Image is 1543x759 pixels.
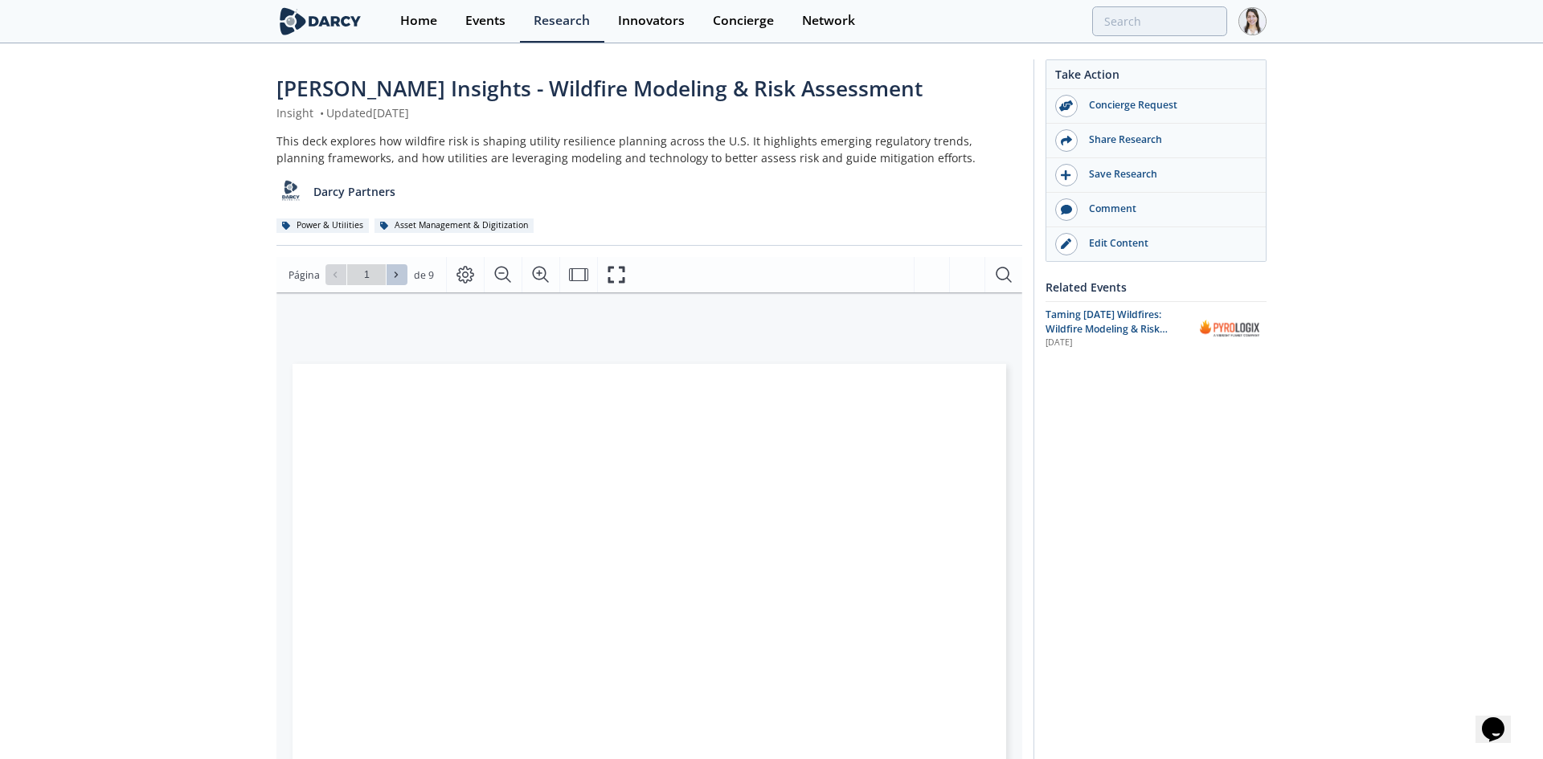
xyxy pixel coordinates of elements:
div: Innovators [618,14,685,27]
span: Taming [DATE] Wildfires: Wildfire Modeling & Risk Assessment for T&D Grids [1046,308,1168,351]
div: Take Action [1046,66,1266,89]
span: • [317,105,326,120]
div: Share Research [1078,133,1258,147]
div: Insight Updated [DATE] [276,104,1022,121]
img: logo-wide.svg [276,7,364,35]
img: Profile [1238,7,1267,35]
div: Events [465,14,505,27]
div: Edit Content [1078,236,1258,251]
div: Concierge [713,14,774,27]
div: Research [534,14,590,27]
div: Save Research [1078,167,1258,182]
a: Taming [DATE] Wildfires: Wildfire Modeling & Risk Assessment for T&D Grids [DATE] ​Pyrologix [1046,308,1267,350]
div: Concierge Request [1078,98,1258,112]
div: Home [400,14,437,27]
div: Related Events [1046,273,1267,301]
iframe: chat widget [1475,695,1527,743]
div: Network [802,14,855,27]
a: Edit Content [1046,227,1266,261]
img: ​Pyrologix [1199,314,1260,342]
div: Asset Management & Digitization [374,218,534,233]
div: [DATE] [1046,337,1188,349]
div: Comment [1078,202,1258,216]
p: Darcy Partners [313,183,395,200]
input: Advanced Search [1092,6,1227,36]
div: Power & Utilities [276,218,369,233]
div: This deck explores how wildfire risk is shaping utility resilience planning across the U.S. It hi... [276,133,1022,166]
span: [PERSON_NAME] Insights - Wildfire Modeling & Risk Assessment [276,74,923,103]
